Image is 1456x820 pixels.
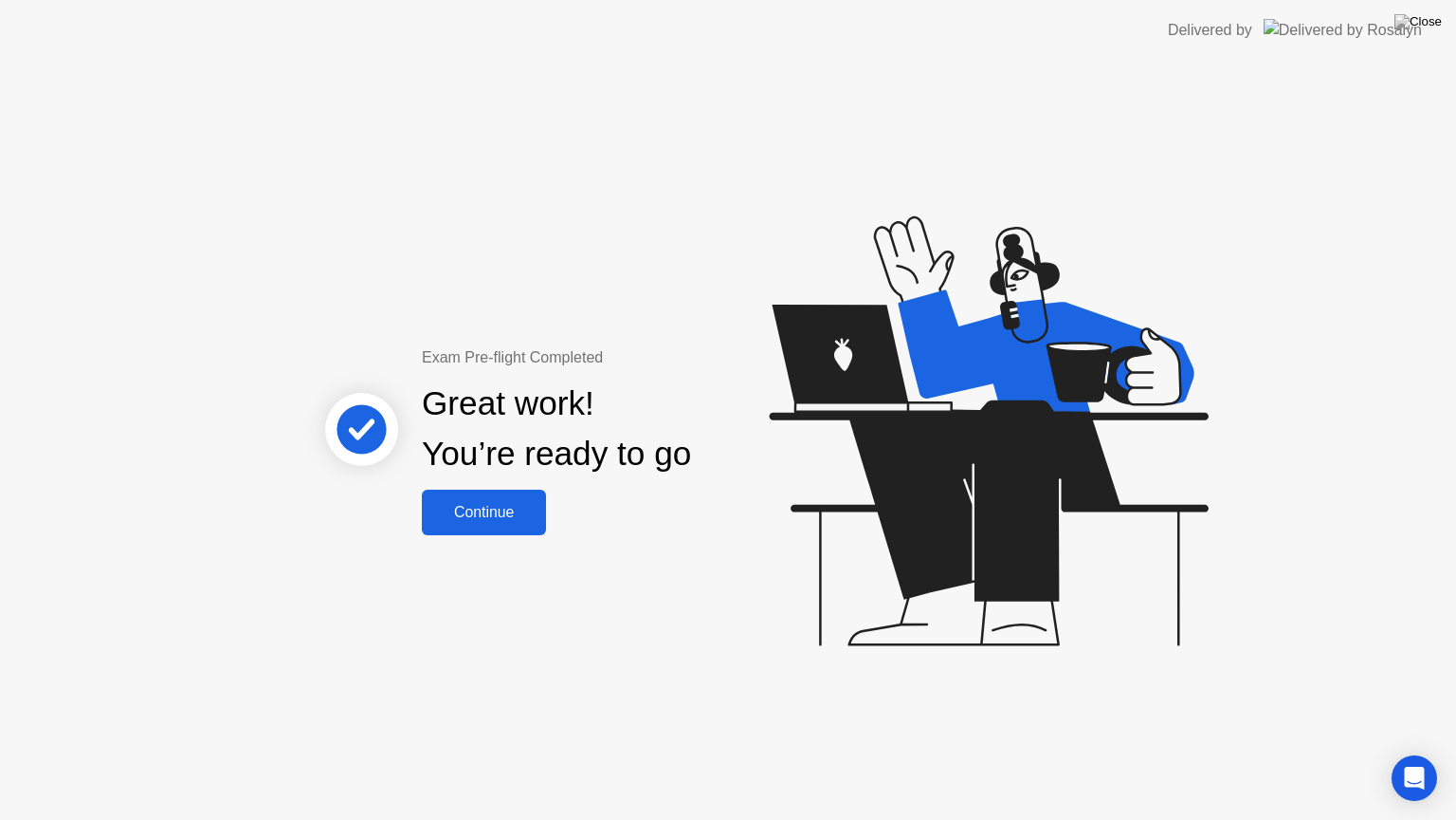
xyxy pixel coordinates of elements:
[1168,19,1252,42] div: Delivered by
[422,346,813,369] div: Exam Pre-flight Completed
[428,504,540,521] div: Continue
[422,379,691,479] div: Great work! You’re ready to go
[422,490,546,535] button: Continue
[1392,755,1437,801] div: Open Intercom Messenger
[1394,14,1442,29] img: Close
[1264,19,1422,41] img: Delivered by Rosalyn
